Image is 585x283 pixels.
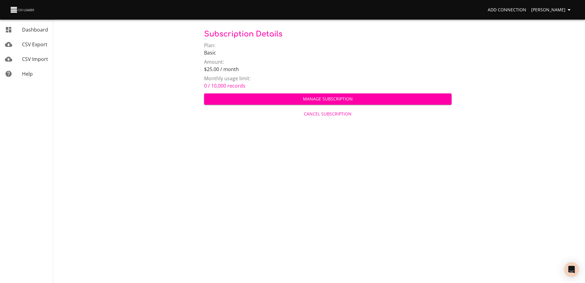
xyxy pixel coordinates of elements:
[204,93,452,105] button: Manage Subscription
[485,4,529,16] a: Add Connection
[204,30,282,38] span: Subscription Details
[204,82,245,89] a: 0 / 10,000 records
[10,6,35,14] img: CSV Loader
[204,49,452,56] p: Basic
[204,66,452,73] p: $25.00 / month
[529,4,575,16] button: [PERSON_NAME]
[209,95,447,103] span: Manage Subscription
[204,42,215,49] span: Plan:
[204,108,452,120] button: Cancel Subscription
[564,262,579,277] div: Open Intercom Messenger
[22,41,47,48] span: CSV Export
[204,75,251,82] span: Monthly usage limit:
[207,110,449,118] span: Cancel Subscription
[22,56,48,62] span: CSV Import
[531,6,573,14] span: [PERSON_NAME]
[22,70,33,77] span: Help
[488,6,526,14] span: Add Connection
[22,26,48,33] span: Dashboard
[204,58,224,65] span: Amount:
